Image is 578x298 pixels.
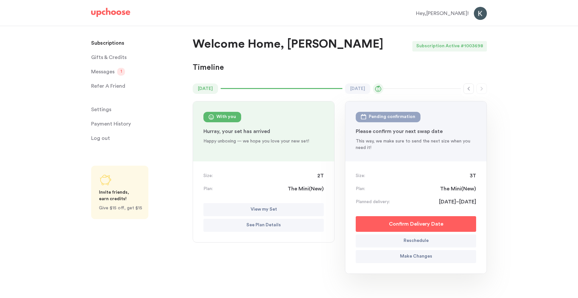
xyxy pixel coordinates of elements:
span: The Mini ( New ) [288,185,324,193]
span: Gifts & Credits [91,51,127,64]
a: UpChoose [91,8,130,20]
p: Subscriptions [91,37,124,50]
a: Gifts & Credits [91,51,185,64]
span: 1 [117,68,125,76]
p: Size: [203,172,213,179]
a: Subscriptions [91,37,185,50]
p: This way, we make sure to send the next size when you need it! [356,138,476,151]
a: Refer A Friend [91,80,185,93]
p: Payment History [91,117,131,130]
p: Confirm Delivery Date [389,220,443,228]
span: Messages [91,65,115,78]
img: UpChoose [91,8,130,17]
button: View my Set [203,203,324,216]
a: Log out [91,132,185,145]
span: Log out [91,132,110,145]
p: Refer A Friend [91,80,125,93]
p: Hurray, your set has arrived [203,127,324,135]
p: Welcome Home, [PERSON_NAME] [193,37,383,52]
span: 2T [317,172,324,180]
p: Timeline [193,63,224,73]
div: Pending confirmation [369,113,415,121]
button: Make Changes [356,250,476,263]
p: Reschedule [404,237,429,245]
p: Size: [356,172,365,179]
button: Confirm Delivery Date [356,216,476,232]
p: Happy unboxing — we hope you love your new set! [203,138,324,144]
p: Planned delivery: [356,199,390,205]
span: 3T [470,172,476,180]
span: Settings [91,103,111,116]
time: [DATE] [345,83,370,94]
a: Messages1 [91,65,185,78]
p: Make Changes [400,253,432,261]
div: Hey, [PERSON_NAME] ! [416,9,469,17]
p: Plan: [203,186,213,192]
span: The Mini ( New ) [440,185,476,193]
span: [DATE]–[DATE] [439,198,476,206]
button: Reschedule [356,234,476,247]
div: # 1003698 [461,41,487,52]
p: Plan: [356,186,365,192]
a: Payment History [91,117,185,130]
div: Subscription Active [412,41,461,52]
p: View my Set [251,206,277,214]
p: See Plan Details [246,221,281,229]
p: Please confirm your next swap date [356,127,476,135]
a: Settings [91,103,185,116]
div: With you [216,113,236,121]
a: Share UpChoose [91,166,148,219]
time: [DATE] [193,83,218,94]
button: See Plan Details [203,219,324,232]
